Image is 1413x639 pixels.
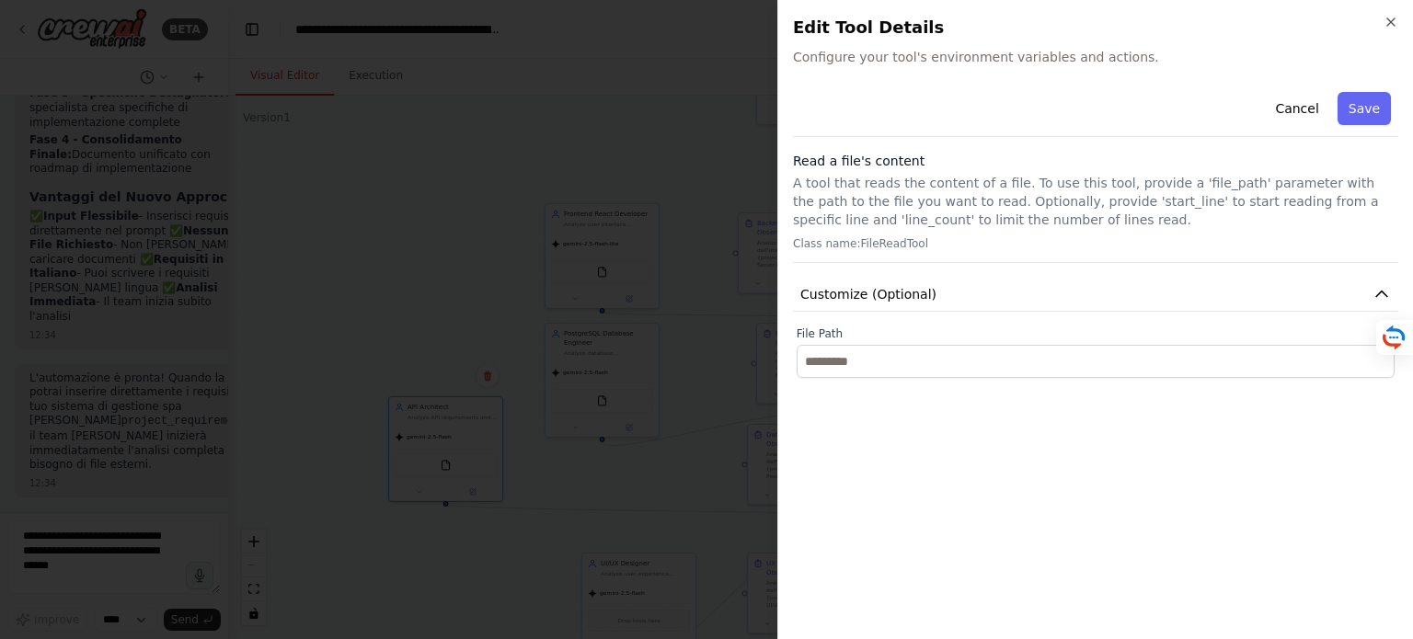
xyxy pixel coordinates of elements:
p: Class name: FileReadTool [793,236,1398,251]
p: A tool that reads the content of a file. To use this tool, provide a 'file_path' parameter with t... [793,174,1398,229]
button: Save [1338,92,1391,125]
h2: Edit Tool Details [793,15,1398,40]
span: Customize (Optional) [800,285,936,303]
span: Configure your tool's environment variables and actions. [793,48,1398,66]
button: Customize (Optional) [793,278,1398,312]
h3: Read a file's content [793,152,1398,170]
button: Cancel [1264,92,1329,125]
label: File Path [797,326,1395,341]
